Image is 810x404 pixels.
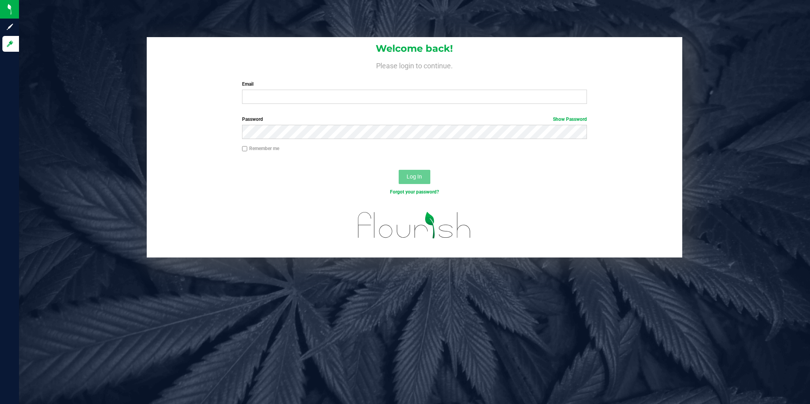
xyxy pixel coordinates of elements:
[6,23,14,31] inline-svg: Sign up
[348,204,481,247] img: flourish_logo.svg
[242,146,248,152] input: Remember me
[242,117,263,122] span: Password
[553,117,587,122] a: Show Password
[6,40,14,48] inline-svg: Log in
[242,145,279,152] label: Remember me
[390,189,439,195] a: Forgot your password?
[147,60,682,70] h4: Please login to continue.
[242,81,587,88] label: Email
[399,170,430,184] button: Log In
[407,173,422,180] span: Log In
[147,43,682,54] h1: Welcome back!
